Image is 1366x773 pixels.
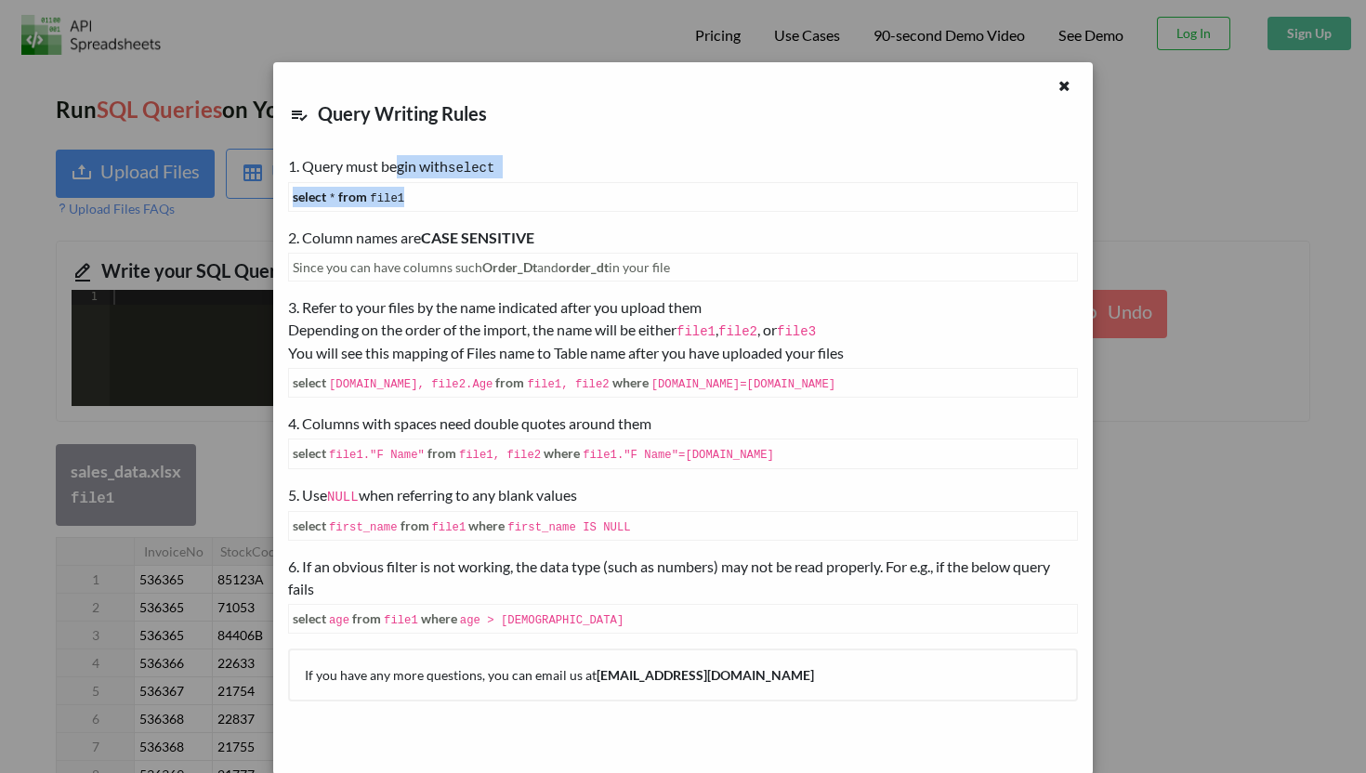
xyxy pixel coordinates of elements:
[558,259,609,275] b: order_dt
[427,445,456,461] b: from
[318,99,1078,133] div: Query Writing Rules
[384,614,418,627] code: file1
[460,614,624,627] code: age > [DEMOGRAPHIC_DATA]
[495,374,524,390] b: from
[468,518,505,533] b: where
[293,610,326,626] b: select
[288,414,651,432] span: 4. Columns with spaces need double quotes around them
[329,614,349,627] code: age
[288,649,1078,701] div: If you have any more questions, you can email us at
[421,229,534,246] b: CASE SENSITIVE
[293,189,326,204] b: select
[527,378,609,391] code: file1, file2
[612,374,649,390] b: where
[329,449,425,462] code: file1."F Name"
[288,157,494,175] span: 1. Query must begin with
[370,192,404,205] code: file1
[293,374,326,390] b: select
[482,259,537,275] b: Order_Dt
[583,449,774,462] code: file1."F Name"=[DOMAIN_NAME]
[329,378,493,391] code: [DOMAIN_NAME], file2.Age
[288,557,1050,597] span: 6. If an obvious filter is not working, the data type (such as numbers) may not be read properly....
[293,259,670,275] span: Since you can have columns such and in your file
[544,445,580,461] b: where
[288,298,844,361] span: 3. Refer to your files by the name indicated after you upload them Depending on the order of the ...
[338,189,367,204] b: from
[507,521,630,534] code: first_name IS NULL
[329,521,398,534] code: first_name
[718,324,757,339] code: file2
[448,161,494,176] code: select
[676,324,716,339] code: file1
[401,518,429,533] b: from
[327,490,359,504] code: NULL
[293,445,326,461] b: select
[651,378,835,391] code: [DOMAIN_NAME]=[DOMAIN_NAME]
[432,521,466,534] code: file1
[421,610,457,626] b: where
[288,229,534,246] span: 2. Column names are
[352,610,381,626] b: from
[459,449,541,462] code: file1, file2
[288,486,577,504] span: 5. Use when referring to any blank values
[293,518,326,533] b: select
[777,324,816,339] code: file3
[597,667,814,683] b: [EMAIL_ADDRESS][DOMAIN_NAME]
